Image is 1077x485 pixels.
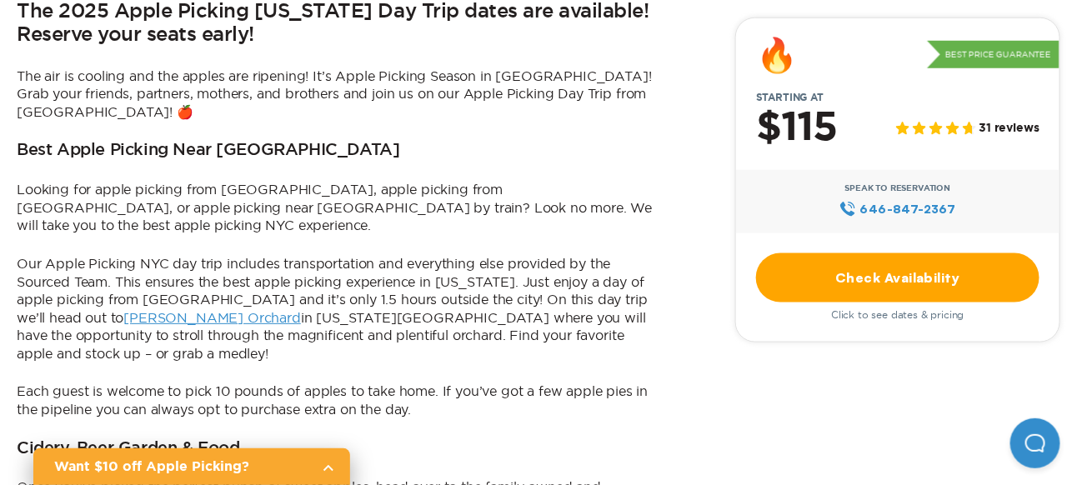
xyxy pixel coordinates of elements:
[17,439,240,459] h3: Cidery, Beer Garden & Food
[17,382,660,418] p: Each guest is welcome to pick 10 pounds of apples to take home. If you’ve got a few apple pies in...
[33,448,350,485] a: Want $10 off Apple Picking?
[54,457,308,477] h2: Want $10 off Apple Picking?
[831,308,964,320] span: Click to see dates & pricing
[756,252,1039,302] a: Check Availability
[979,122,1039,136] span: 31 reviews
[756,37,798,71] div: 🔥
[860,199,956,217] span: 646‍-847‍-2367
[839,199,955,217] a: 646‍-847‍-2367
[17,181,660,235] p: Looking for apple picking from [GEOGRAPHIC_DATA], apple picking from [GEOGRAPHIC_DATA], or apple ...
[17,67,660,122] p: The air is cooling and the apples are ripening! It’s Apple Picking Season in [GEOGRAPHIC_DATA]! G...
[927,40,1059,68] p: Best Price Guarantee
[756,106,837,149] h2: $115
[17,255,660,363] p: Our Apple Picking NYC day trip includes transportation and everything else provided by the Source...
[736,91,844,102] span: Starting at
[17,141,400,161] h3: Best Apple Picking Near [GEOGRAPHIC_DATA]
[1010,418,1060,468] iframe: Help Scout Beacon - Open
[123,310,301,325] a: [PERSON_NAME] Orchard
[845,182,951,192] span: Speak to Reservation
